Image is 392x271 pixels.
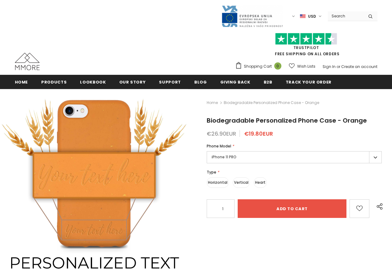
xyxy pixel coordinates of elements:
[286,75,332,89] a: Track your order
[220,79,250,85] span: Giving back
[244,130,273,138] span: €19.80EUR
[274,62,281,70] span: 0
[341,64,377,69] a: Create an account
[235,62,284,71] a: Shopping Cart 0
[289,61,315,72] a: Wish Lists
[300,14,306,19] img: USD
[293,45,319,50] a: Trustpilot
[238,199,346,218] input: Add to cart
[207,143,231,149] span: Phone Model
[15,53,40,70] img: MMORE Cases
[220,75,250,89] a: Giving back
[159,79,181,85] span: support
[41,79,67,85] span: Products
[328,11,363,20] input: Search Site
[323,64,336,69] a: Sign In
[254,177,267,188] label: Heart
[297,63,315,70] span: Wish Lists
[41,75,67,89] a: Products
[286,79,332,85] span: Track your order
[15,79,28,85] span: Home
[207,116,367,125] span: Biodegradable Personalized Phone Case - Orange
[233,177,250,188] label: Vertical
[244,63,272,70] span: Shopping Cart
[221,13,283,19] a: Javni Razpis
[264,75,272,89] a: B2B
[308,13,316,20] span: USD
[15,75,28,89] a: Home
[194,79,207,85] span: Blog
[337,64,340,69] span: or
[119,75,146,89] a: Our Story
[80,75,106,89] a: Lookbook
[159,75,181,89] a: support
[235,36,377,56] span: FREE SHIPPING ON ALL ORDERS
[207,177,229,188] label: Horizontal
[119,79,146,85] span: Our Story
[207,151,382,163] label: iPhone 11 PRO
[224,99,319,106] span: Biodegradable Personalized Phone Case - Orange
[221,5,283,28] img: Javni Razpis
[207,169,216,175] span: Type
[275,33,337,45] img: Trust Pilot Stars
[194,75,207,89] a: Blog
[207,99,218,106] a: Home
[80,79,106,85] span: Lookbook
[264,79,272,85] span: B2B
[207,130,236,138] span: €26.90EUR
